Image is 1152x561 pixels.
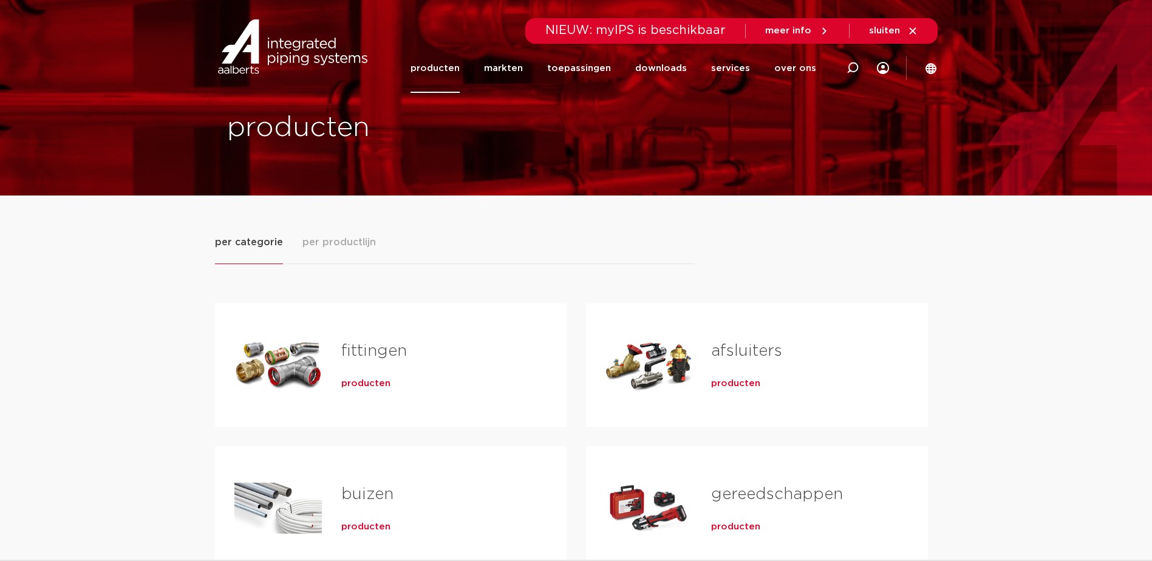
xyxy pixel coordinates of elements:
a: producten [411,44,460,93]
span: NIEUW: myIPS is beschikbaar [545,24,726,36]
a: over ons [774,44,816,93]
a: gereedschappen [711,486,843,502]
a: downloads [635,44,687,93]
a: producten [341,378,390,390]
a: toepassingen [547,44,611,93]
span: meer info [765,26,811,35]
a: producten [341,521,390,533]
a: producten [711,521,760,533]
nav: Menu [411,44,816,93]
a: meer info [765,25,830,36]
a: markten [484,44,523,93]
a: sluiten [869,25,918,36]
span: per categorie [215,235,283,250]
a: buizen [341,486,394,502]
span: sluiten [869,26,900,35]
h1: producten [227,109,570,148]
a: producten [711,378,760,390]
a: fittingen [341,343,407,359]
span: per productlijn [302,235,376,250]
div: my IPS [877,44,889,93]
a: afsluiters [711,343,782,359]
a: services [711,44,750,93]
